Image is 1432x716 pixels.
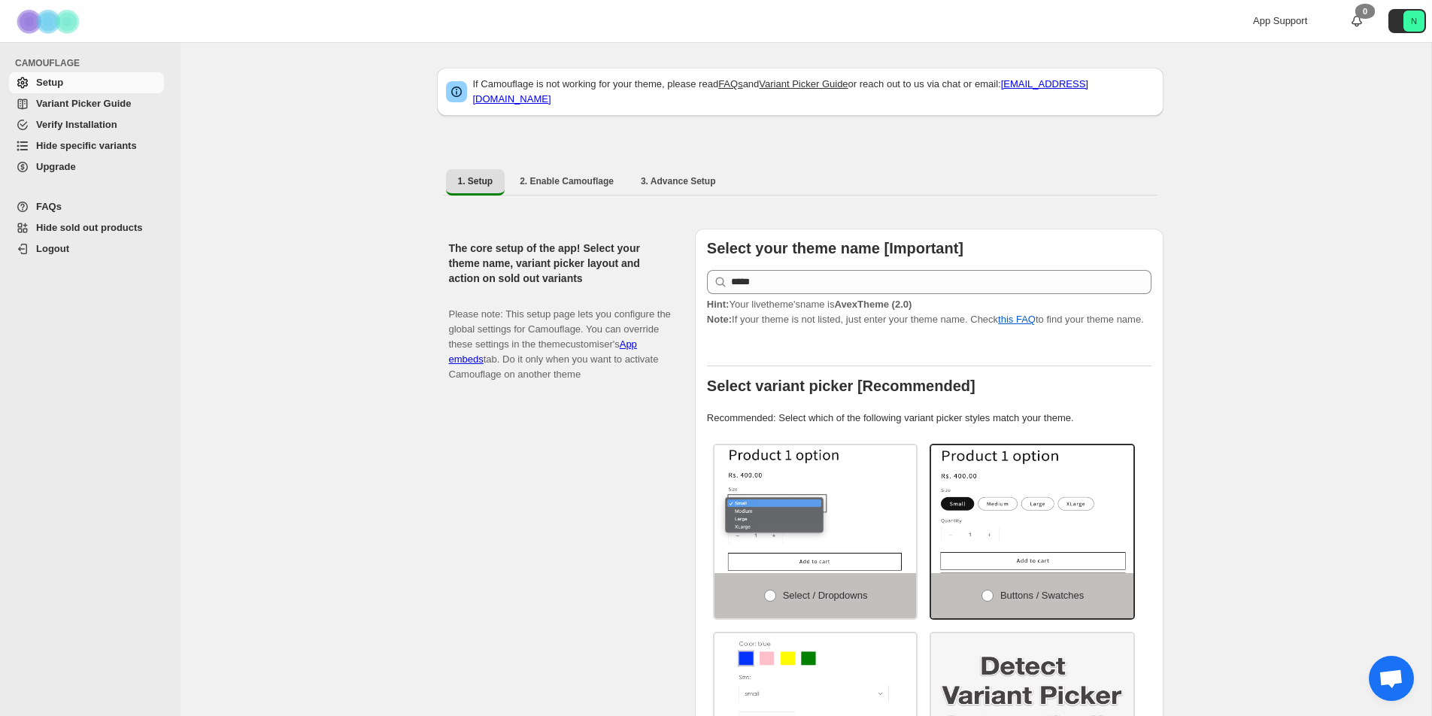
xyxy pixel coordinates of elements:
span: Buttons / Swatches [1000,590,1084,601]
a: 0 [1349,14,1364,29]
span: Hide specific variants [36,140,137,151]
span: Variant Picker Guide [36,98,131,109]
span: Upgrade [36,161,76,172]
a: Hide sold out products [9,217,164,238]
span: Logout [36,243,69,254]
strong: Hint: [707,299,730,310]
a: FAQs [9,196,164,217]
text: N [1411,17,1417,26]
span: Verify Installation [36,119,117,130]
span: Avatar with initials N [1403,11,1424,32]
img: Buttons / Swatches [931,445,1133,573]
div: Open chat [1369,656,1414,701]
button: Avatar with initials N [1388,9,1426,33]
img: Select / Dropdowns [714,445,917,573]
strong: AvexTheme (2.0) [834,299,912,310]
a: Setup [9,72,164,93]
span: CAMOUFLAGE [15,57,170,69]
a: Variant Picker Guide [9,93,164,114]
a: Verify Installation [9,114,164,135]
p: Recommended: Select which of the following variant picker styles match your theme. [707,411,1151,426]
b: Select variant picker [Recommended] [707,378,975,394]
span: 1. Setup [458,175,493,187]
a: this FAQ [998,314,1036,325]
a: Upgrade [9,156,164,177]
span: Select / Dropdowns [783,590,868,601]
strong: Note: [707,314,732,325]
div: 0 [1355,4,1375,19]
p: If Camouflage is not working for your theme, please read and or reach out to us via chat or email: [473,77,1154,107]
h2: The core setup of the app! Select your theme name, variant picker layout and action on sold out v... [449,241,671,286]
a: Variant Picker Guide [759,78,848,89]
a: Hide specific variants [9,135,164,156]
p: If your theme is not listed, just enter your theme name. Check to find your theme name. [707,297,1151,327]
p: Please note: This setup page lets you configure the global settings for Camouflage. You can overr... [449,292,671,382]
span: 2. Enable Camouflage [520,175,614,187]
span: Your live theme's name is [707,299,912,310]
img: Camouflage [12,1,87,42]
span: App Support [1253,15,1307,26]
a: FAQs [718,78,743,89]
span: 3. Advance Setup [641,175,716,187]
span: Setup [36,77,63,88]
b: Select your theme name [Important] [707,240,963,256]
a: Logout [9,238,164,259]
span: FAQs [36,201,62,212]
span: Hide sold out products [36,222,143,233]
